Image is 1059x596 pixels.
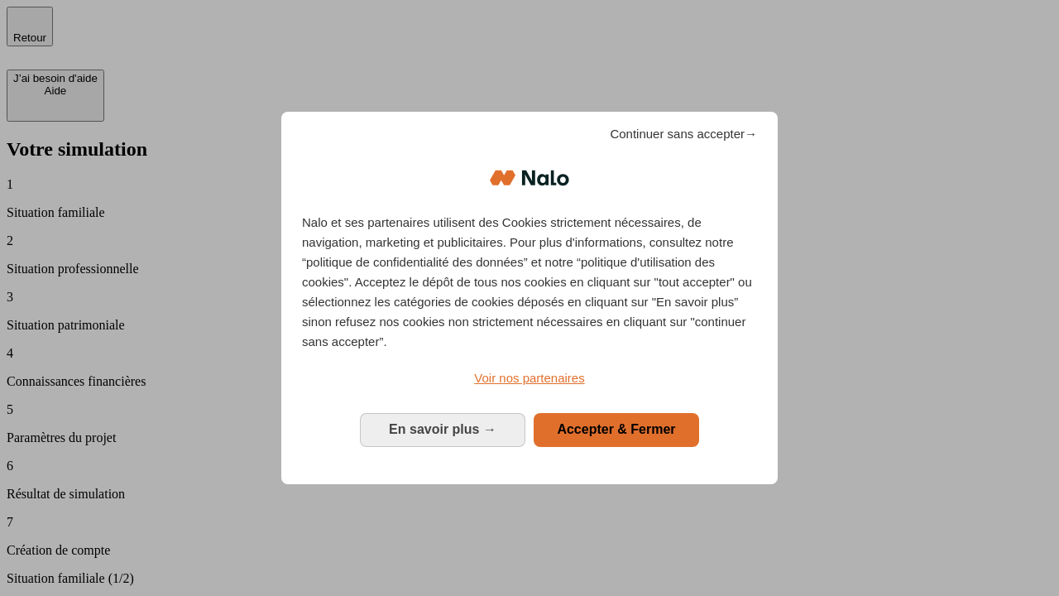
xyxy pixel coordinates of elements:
a: Voir nos partenaires [302,368,757,388]
span: En savoir plus → [389,422,496,436]
p: Nalo et ses partenaires utilisent des Cookies strictement nécessaires, de navigation, marketing e... [302,213,757,352]
button: Accepter & Fermer: Accepter notre traitement des données et fermer [534,413,699,446]
button: En savoir plus: Configurer vos consentements [360,413,525,446]
span: Continuer sans accepter→ [610,124,757,144]
span: Voir nos partenaires [474,371,584,385]
span: Accepter & Fermer [557,422,675,436]
img: Logo [490,153,569,203]
div: Bienvenue chez Nalo Gestion du consentement [281,112,778,483]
